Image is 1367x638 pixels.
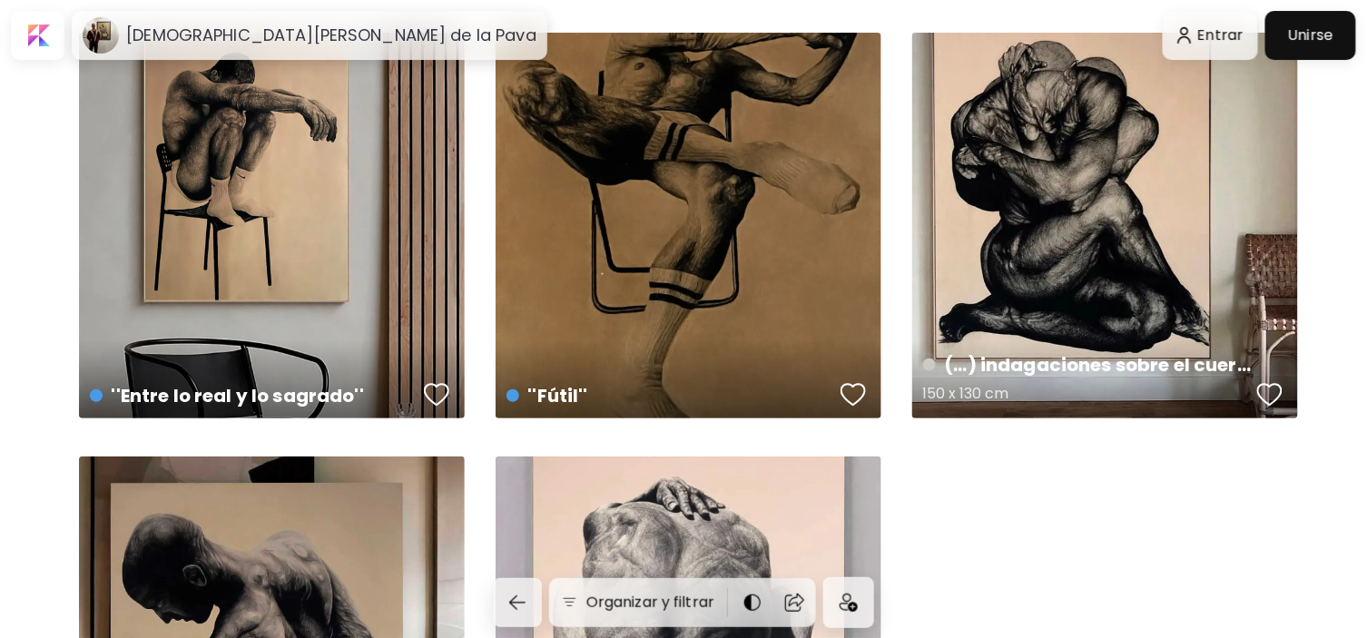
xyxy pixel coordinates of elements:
h4: ''Fútil'' [506,382,835,409]
button: favorites [1253,377,1287,413]
a: (...) indagaciones sobre el cuerpo y la angustia N°07150 x 130 cmfavoriteshttps://cdn.kaleido.art... [912,33,1298,418]
a: back [493,578,549,627]
h5: 150 x 130 cm [923,378,1252,415]
h4: ''Entre lo real y lo sagrado'' [90,382,418,409]
button: back [493,578,542,627]
a: ''Fútil''favoriteshttps://cdn.kaleido.art/CDN/Artwork/128647/Primary/medium.webp?updated=577231 [496,33,881,418]
img: icon [840,594,858,612]
h6: Organizar y filtrar [586,592,714,613]
img: back [506,592,528,613]
h6: [DEMOGRAPHIC_DATA][PERSON_NAME] de la Pava [126,25,536,46]
button: favorites [419,377,454,413]
a: Unirse [1265,11,1356,60]
a: ''Entre lo real y lo sagrado''favoriteshttps://cdn.kaleido.art/CDN/Artwork/128654/Primary/medium.... [79,33,465,418]
h4: (...) indagaciones sobre el cuerpo y la angustia N°07 [923,351,1252,378]
button: favorites [836,377,870,413]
